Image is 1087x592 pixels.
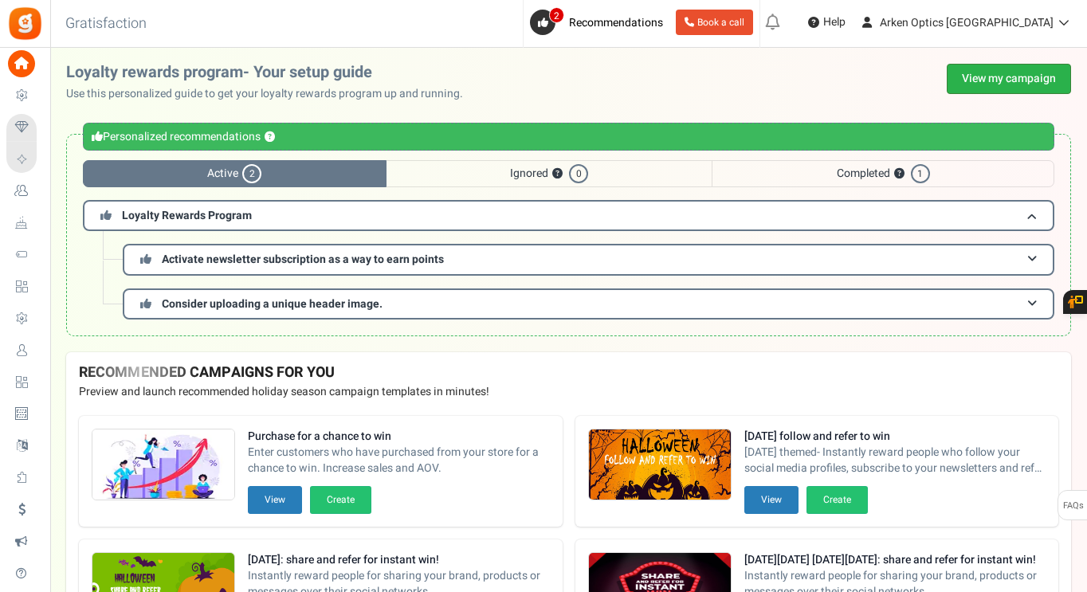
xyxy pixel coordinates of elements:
button: ? [552,169,563,179]
h4: RECOMMENDED CAMPAIGNS FOR YOU [79,365,1058,381]
a: Help [802,10,852,35]
h3: Gratisfaction [48,8,164,40]
span: 2 [242,164,261,183]
a: View my campaign [947,64,1071,94]
span: Activate newsletter subscription as a way to earn points [162,251,444,268]
strong: Purchase for a chance to win [248,429,550,445]
a: 2 Recommendations [530,10,669,35]
span: 0 [569,164,588,183]
button: ? [894,169,905,179]
span: Help [819,14,846,30]
img: Gratisfaction [7,6,43,41]
span: [DATE] themed- Instantly reward people who follow your social media profiles, subscribe to your n... [744,445,1046,476]
span: Loyalty Rewards Program [122,207,252,224]
img: Recommended Campaigns [589,429,731,501]
img: Recommended Campaigns [92,429,234,501]
p: Use this personalized guide to get your loyalty rewards program up and running. [66,86,476,102]
span: 1 [911,164,930,183]
h2: Loyalty rewards program- Your setup guide [66,64,476,81]
span: Enter customers who have purchased from your store for a chance to win. Increase sales and AOV. [248,445,550,476]
strong: [DATE][DATE] [DATE][DATE]: share and refer for instant win! [744,552,1046,568]
strong: [DATE] follow and refer to win [744,429,1046,445]
span: Ignored [387,160,712,187]
span: Active [83,160,387,187]
span: Arken Optics [GEOGRAPHIC_DATA] [880,14,1054,31]
button: View [744,486,799,514]
button: Create [310,486,371,514]
span: Consider uploading a unique header image. [162,296,383,312]
span: FAQs [1062,491,1084,521]
span: Recommendations [569,14,663,31]
p: Preview and launch recommended holiday season campaign templates in minutes! [79,384,1058,400]
div: Personalized recommendations [83,123,1054,151]
button: ? [265,132,275,143]
span: 2 [549,7,564,23]
span: Completed [712,160,1054,187]
button: Create [806,486,868,514]
strong: [DATE]: share and refer for instant win! [248,552,550,568]
a: Book a call [676,10,753,35]
button: View [248,486,302,514]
